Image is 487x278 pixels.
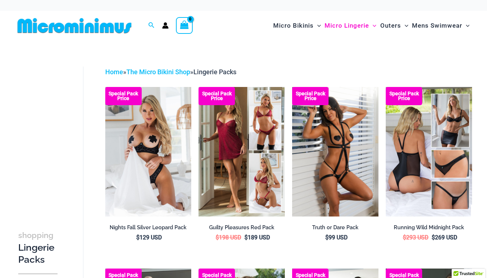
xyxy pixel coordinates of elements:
[105,224,192,234] a: Nights Fall Silver Leopard Pack
[325,234,347,241] bdi: 99 USD
[292,87,378,216] img: Truth or Dare Black 1905 Bodysuit 611 Micro 07
[270,13,472,38] nav: Site Navigation
[199,87,285,216] a: Guilty Pleasures Red Collection Pack F Guilty Pleasures Red Collection Pack BGuilty Pleasures Red...
[386,87,472,216] img: All Styles (1)
[18,61,84,206] iframe: TrustedSite Certified
[403,234,428,241] bdi: 293 USD
[369,16,376,35] span: Menu Toggle
[386,91,422,101] b: Special Pack Price
[199,91,235,101] b: Special Pack Price
[462,16,470,35] span: Menu Toggle
[105,87,192,216] a: Nights Fall Silver Leopard 1036 Bra 6046 Thong 09v2 Nights Fall Silver Leopard 1036 Bra 6046 Thon...
[386,87,472,216] a: All Styles (1) Running Wild Midnight 1052 Top 6512 Bottom 04Running Wild Midnight 1052 Top 6512 B...
[273,16,314,35] span: Micro Bikinis
[105,68,236,76] span: » »
[15,17,134,34] img: MM SHOP LOGO FLAT
[292,224,378,234] a: Truth or Dare Pack
[386,224,472,231] h2: Running Wild Midnight Pack
[136,234,140,241] span: $
[432,234,435,241] span: $
[105,224,192,231] h2: Nights Fall Silver Leopard Pack
[323,15,378,37] a: Micro LingerieMenu ToggleMenu Toggle
[325,16,369,35] span: Micro Lingerie
[378,15,410,37] a: OutersMenu ToggleMenu Toggle
[292,91,329,101] b: Special Pack Price
[292,87,378,216] a: Truth or Dare Black 1905 Bodysuit 611 Micro 07 Truth or Dare Black 1905 Bodysuit 611 Micro 06Trut...
[216,234,241,241] bdi: 198 USD
[136,234,162,241] bdi: 129 USD
[292,224,378,231] h2: Truth or Dare Pack
[403,234,406,241] span: $
[105,87,192,216] img: Nights Fall Silver Leopard 1036 Bra 6046 Thong 09v2
[244,234,248,241] span: $
[410,15,471,37] a: Mens SwimwearMenu ToggleMenu Toggle
[199,224,285,234] a: Guilty Pleasures Red Pack
[412,16,462,35] span: Mens Swimwear
[380,16,401,35] span: Outers
[325,234,329,241] span: $
[386,224,472,234] a: Running Wild Midnight Pack
[401,16,408,35] span: Menu Toggle
[18,231,54,240] span: shopping
[314,16,321,35] span: Menu Toggle
[216,234,219,241] span: $
[271,15,323,37] a: Micro BikinisMenu ToggleMenu Toggle
[432,234,457,241] bdi: 269 USD
[244,234,270,241] bdi: 189 USD
[105,68,123,76] a: Home
[162,22,169,29] a: Account icon link
[148,21,155,30] a: Search icon link
[18,229,58,266] h3: Lingerie Packs
[199,224,285,231] h2: Guilty Pleasures Red Pack
[176,17,193,34] a: View Shopping Cart, empty
[193,68,236,76] span: Lingerie Packs
[126,68,190,76] a: The Micro Bikini Shop
[199,87,285,216] img: Guilty Pleasures Red Collection Pack F
[105,91,142,101] b: Special Pack Price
